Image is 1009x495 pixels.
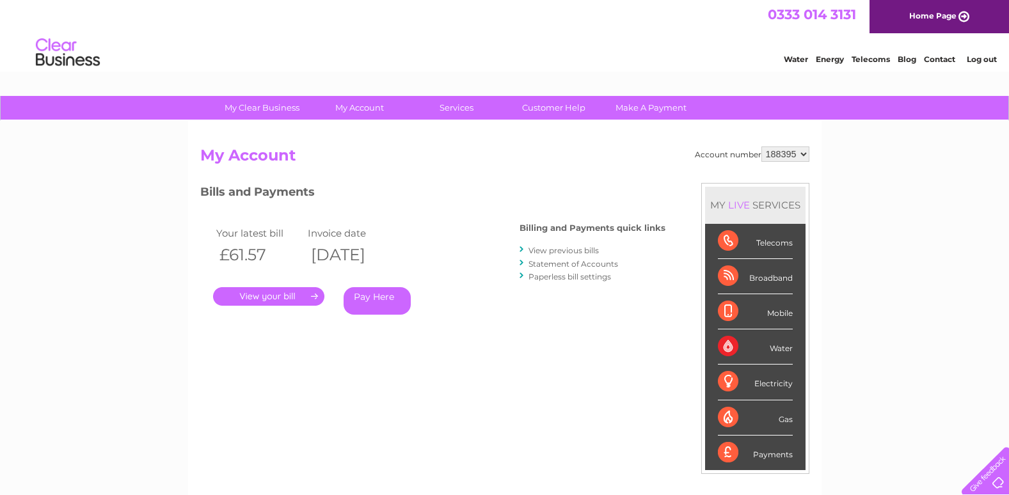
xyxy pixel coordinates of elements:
[598,96,704,120] a: Make A Payment
[213,287,324,306] a: .
[718,436,793,470] div: Payments
[784,54,808,64] a: Water
[718,329,793,365] div: Water
[209,96,315,120] a: My Clear Business
[306,96,412,120] a: My Account
[718,400,793,436] div: Gas
[200,146,809,171] h2: My Account
[718,365,793,400] div: Electricity
[520,223,665,233] h4: Billing and Payments quick links
[203,7,807,62] div: Clear Business is a trading name of Verastar Limited (registered in [GEOGRAPHIC_DATA] No. 3667643...
[726,199,752,211] div: LIVE
[404,96,509,120] a: Services
[967,54,997,64] a: Log out
[718,294,793,329] div: Mobile
[35,33,100,72] img: logo.png
[528,272,611,281] a: Paperless bill settings
[305,242,397,268] th: [DATE]
[528,246,599,255] a: View previous bills
[213,242,305,268] th: £61.57
[695,146,809,162] div: Account number
[305,224,397,242] td: Invoice date
[501,96,607,120] a: Customer Help
[924,54,955,64] a: Contact
[344,287,411,315] a: Pay Here
[852,54,890,64] a: Telecoms
[528,259,618,269] a: Statement of Accounts
[898,54,916,64] a: Blog
[705,187,806,223] div: MY SERVICES
[816,54,844,64] a: Energy
[213,224,305,242] td: Your latest bill
[200,183,665,205] h3: Bills and Payments
[718,224,793,259] div: Telecoms
[768,6,856,22] a: 0333 014 3131
[718,259,793,294] div: Broadband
